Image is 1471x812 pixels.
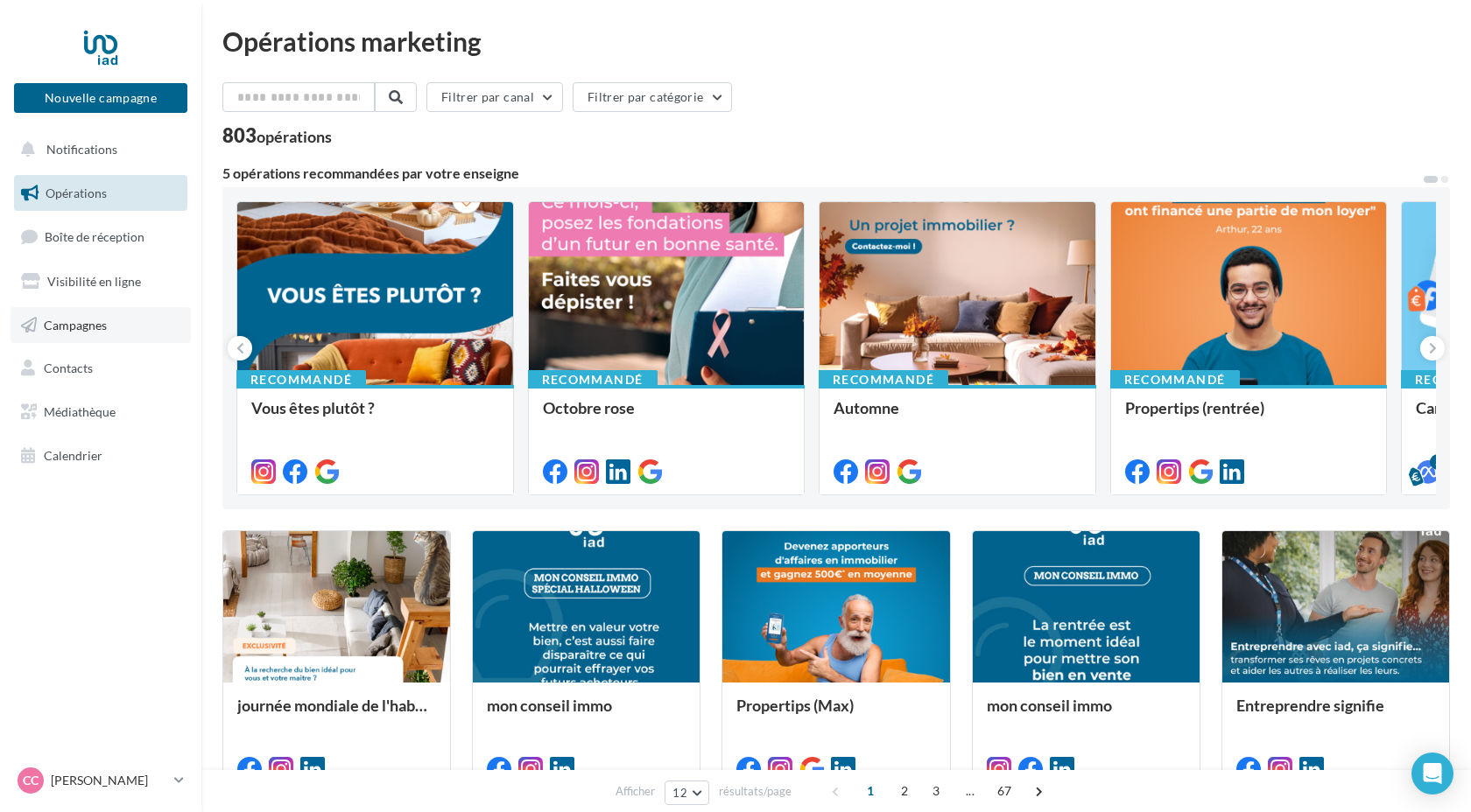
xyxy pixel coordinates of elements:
[222,166,1422,180] div: 5 opérations recommandées par votre enseigne
[237,696,436,731] div: journée mondiale de l'habitat
[46,185,107,200] span: Opérations
[487,696,686,731] div: mon conseil immo
[922,777,950,805] span: 3
[11,394,191,430] a: Médiathèque
[819,370,948,389] div: Recommandé
[11,307,191,344] a: Campagnes
[46,142,117,157] span: Notifications
[51,772,167,789] p: [PERSON_NAME]
[11,175,191,212] a: Opérations
[222,126,332,145] div: 803
[1430,454,1446,470] div: 5
[987,696,1186,731] div: mon conseil immo
[45,229,144,244] span: Boîte de réception
[1110,370,1240,389] div: Recommandé
[573,82,732,112] button: Filtrer par catégorie
[426,82,563,112] button: Filtrer par canal
[719,783,792,800] span: résultats/page
[890,777,918,805] span: 2
[236,370,366,389] div: Recommandé
[44,360,93,375] span: Contacts
[990,777,1019,805] span: 67
[528,370,658,389] div: Recommandé
[543,399,791,434] div: Octobre rose
[44,448,102,463] span: Calendrier
[14,83,187,113] button: Nouvelle campagne
[11,263,191,300] a: Visibilité en ligne
[11,218,191,255] a: Boîte de réception
[44,404,116,419] span: Médiathèque
[11,350,191,387] a: Contacts
[672,786,687,800] span: 12
[856,777,884,805] span: 1
[222,28,1450,54] div: Opérations marketing
[616,783,655,800] span: Afficher
[11,437,191,474] a: Calendrier
[23,772,39,789] span: CC
[956,777,984,805] span: ...
[834,399,1081,434] div: Automne
[44,317,107,332] span: Campagnes
[1236,696,1435,731] div: Entreprendre signifie
[665,780,709,805] button: 12
[1125,399,1373,434] div: Propertips (rentrée)
[736,696,935,731] div: Propertips (Max)
[257,129,332,144] div: opérations
[251,399,499,434] div: Vous êtes plutôt ?
[14,764,187,797] a: CC [PERSON_NAME]
[47,274,141,289] span: Visibilité en ligne
[1411,752,1453,794] div: Open Intercom Messenger
[11,131,184,168] button: Notifications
